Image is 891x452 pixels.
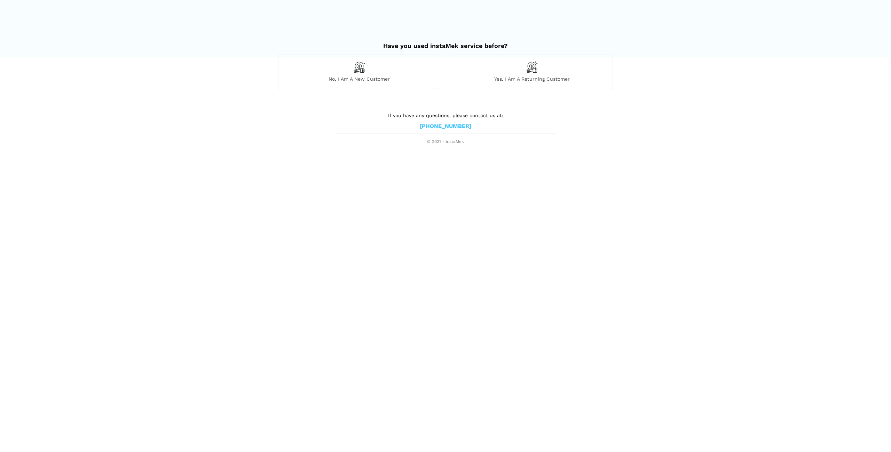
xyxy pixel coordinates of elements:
[420,123,471,130] a: [PHONE_NUMBER]
[278,76,440,82] span: No, I am a new customer
[336,112,555,119] p: If you have any questions, please contact us at:
[278,35,613,50] h2: Have you used instaMek service before?
[336,139,555,145] span: © 2021 - instaMek
[451,76,613,82] span: Yes, I am a returning customer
